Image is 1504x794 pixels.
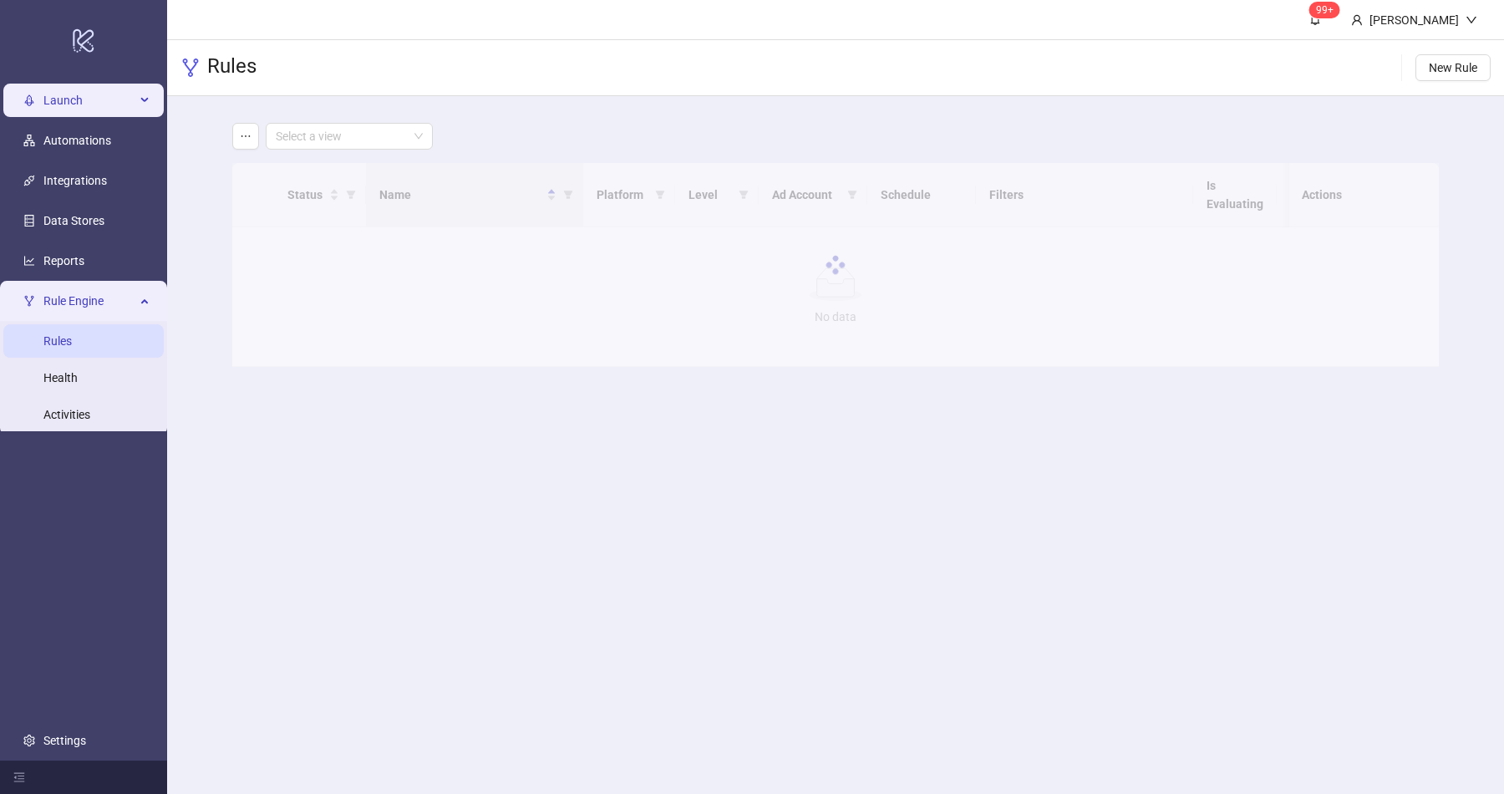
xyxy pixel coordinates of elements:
sup: 111 [1309,2,1340,18]
a: Reports [43,254,84,267]
a: Data Stores [43,214,104,227]
span: fork [180,58,201,78]
span: fork [23,295,35,307]
span: Launch [43,84,135,117]
a: Integrations [43,174,107,187]
span: New Rule [1429,61,1477,74]
span: down [1466,14,1477,26]
span: bell [1309,13,1321,25]
button: New Rule [1415,54,1491,81]
a: Settings [43,734,86,747]
a: Activities [43,408,90,421]
span: menu-fold [13,771,25,783]
span: Rule Engine [43,284,135,318]
div: [PERSON_NAME] [1363,11,1466,29]
span: rocket [23,94,35,106]
a: Automations [43,134,111,147]
span: user [1351,14,1363,26]
a: Rules [43,334,72,348]
a: Health [43,371,78,384]
span: ellipsis [240,130,252,142]
h3: Rules [207,53,257,82]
